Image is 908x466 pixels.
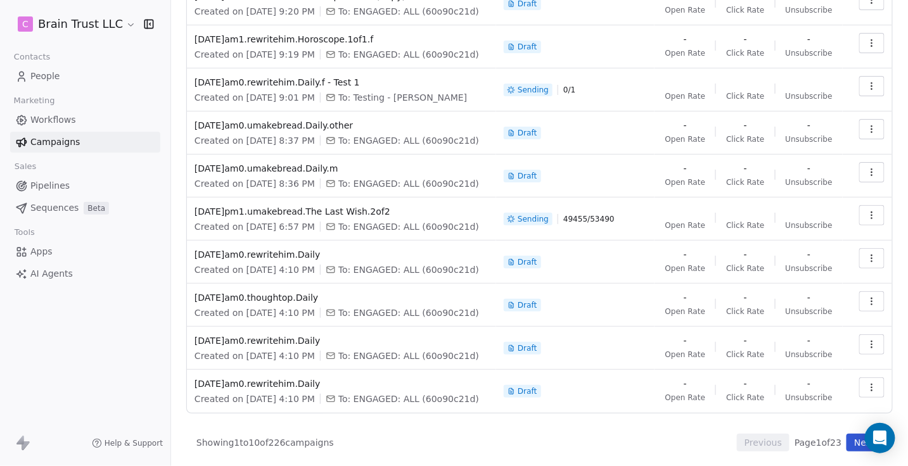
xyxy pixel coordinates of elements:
[744,162,747,175] span: -
[195,119,489,132] span: [DATE]am0.umakebread.Daily.other
[847,434,883,451] button: Next
[786,5,833,15] span: Unsubscribe
[9,223,40,242] span: Tools
[9,157,42,176] span: Sales
[38,16,123,32] span: Brain Trust LLC
[665,306,706,317] span: Open Rate
[786,220,833,230] span: Unsubscribe
[195,393,315,405] span: Created on [DATE] 4:10 PM
[10,66,160,87] a: People
[726,306,764,317] span: Click Rate
[786,306,833,317] span: Unsubscribe
[665,91,706,101] span: Open Rate
[105,438,163,448] span: Help & Support
[92,438,163,448] a: Help & Support
[338,349,479,362] span: To: ENGAGED: ALL (60o90c21d)
[786,48,833,58] span: Unsubscribe
[518,85,549,95] span: Sending
[786,393,833,403] span: Unsubscribe
[786,134,833,144] span: Unsubscribe
[10,110,160,130] a: Workflows
[744,334,747,347] span: -
[30,267,73,280] span: AI Agents
[518,128,537,138] span: Draft
[726,349,764,360] span: Click Rate
[195,291,489,304] span: [DATE]am0.thoughtop.Daily
[518,257,537,267] span: Draft
[726,5,764,15] span: Click Rate
[665,349,706,360] span: Open Rate
[684,248,687,261] span: -
[195,349,315,362] span: Created on [DATE] 4:10 PM
[665,263,706,274] span: Open Rate
[338,48,479,61] span: To: ENGAGED: ALL (60o90c21d)
[684,162,687,175] span: -
[338,220,479,233] span: To: ENGAGED: ALL (60o90c21d)
[338,5,479,18] span: To: ENGAGED: ALL (60o90c21d)
[807,291,810,304] span: -
[786,349,833,360] span: Unsubscribe
[795,436,841,449] span: Page 1 of 23
[338,263,479,276] span: To: ENGAGED: ALL (60o90c21d)
[807,33,810,46] span: -
[786,91,833,101] span: Unsubscribe
[744,119,747,132] span: -
[665,220,706,230] span: Open Rate
[786,177,833,187] span: Unsubscribe
[15,13,135,35] button: CBrain Trust LLC
[665,393,706,403] span: Open Rate
[196,436,334,449] span: Showing 1 to 10 of 226 campaigns
[807,248,810,261] span: -
[726,48,764,58] span: Click Rate
[744,377,747,390] span: -
[807,119,810,132] span: -
[195,76,489,89] span: [DATE]am0.rewritehim.Daily.f - Test 1
[195,334,489,347] span: [DATE]am0.rewritehim.Daily
[10,241,160,262] a: Apps
[338,306,479,319] span: To: ENGAGED: ALL (60o90c21d)
[726,393,764,403] span: Click Rate
[665,134,706,144] span: Open Rate
[865,423,895,453] div: Open Intercom Messenger
[195,134,315,147] span: Created on [DATE] 8:37 PM
[665,5,706,15] span: Open Rate
[684,33,687,46] span: -
[807,377,810,390] span: -
[518,214,549,224] span: Sending
[195,162,489,175] span: [DATE]am0.umakebread.Daily.m
[744,33,747,46] span: -
[195,306,315,319] span: Created on [DATE] 4:10 PM
[518,42,537,52] span: Draft
[563,85,575,95] span: 0 / 1
[8,91,60,110] span: Marketing
[563,214,615,224] span: 49455 / 53490
[737,434,790,451] button: Previous
[684,291,687,304] span: -
[195,48,315,61] span: Created on [DATE] 9:19 PM
[684,334,687,347] span: -
[665,177,706,187] span: Open Rate
[30,70,60,83] span: People
[726,220,764,230] span: Click Rate
[744,291,747,304] span: -
[726,91,764,101] span: Click Rate
[338,177,479,190] span: To: ENGAGED: ALL (60o90c21d)
[8,47,56,66] span: Contacts
[30,179,70,192] span: Pipelines
[30,245,53,258] span: Apps
[84,202,109,215] span: Beta
[338,393,479,405] span: To: ENGAGED: ALL (60o90c21d)
[30,113,76,127] span: Workflows
[30,135,80,149] span: Campaigns
[518,386,537,396] span: Draft
[10,263,160,284] a: AI Agents
[195,220,315,233] span: Created on [DATE] 6:57 PM
[726,177,764,187] span: Click Rate
[30,201,79,215] span: Sequences
[726,263,764,274] span: Click Rate
[195,5,315,18] span: Created on [DATE] 9:20 PM
[10,175,160,196] a: Pipelines
[10,198,160,218] a: SequencesBeta
[518,343,537,353] span: Draft
[338,134,479,147] span: To: ENGAGED: ALL (60o90c21d)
